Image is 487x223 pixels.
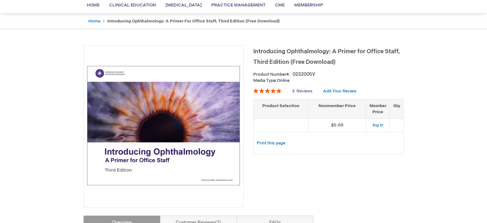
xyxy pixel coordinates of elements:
[88,19,100,24] a: Home
[292,89,313,94] a: 3 Reviews
[372,123,383,128] a: log in
[253,78,277,83] strong: Media Type:
[253,78,404,84] p: Online
[253,72,290,77] strong: Product Number
[294,3,323,8] span: Membership
[323,89,356,94] a: Add Your Review
[275,3,285,8] span: CME
[253,88,281,93] div: 100%
[296,89,312,94] span: Reviews
[166,3,202,8] span: [MEDICAL_DATA]
[257,139,285,147] a: Print this page
[366,99,390,118] th: Member Price
[253,48,400,65] span: Introducing Ophthalmology: A Primer for Office Staff, Third Edition (Free Download)
[87,49,240,202] img: Introducing Ophthalmology: A Primer for Office Staff, Third Edition (Free Download)
[293,71,315,78] div: 0232005V
[211,3,265,8] span: Practice Management
[390,99,403,118] th: Qty
[309,99,366,118] th: Nonmember Price
[254,99,309,118] th: Product Selection
[292,89,295,94] span: 3
[109,3,156,8] span: Clinical Education
[87,3,100,8] span: Home
[309,119,366,132] td: $0.00
[107,19,280,24] strong: Introducing Ophthalmology: A Primer for Office Staff, Third Edition (Free Download)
